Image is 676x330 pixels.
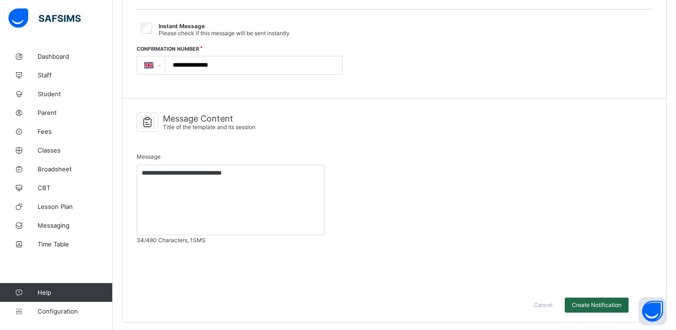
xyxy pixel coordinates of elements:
[38,146,113,154] span: Classes
[38,184,113,192] span: CBT
[38,289,112,296] span: Help
[137,153,161,160] span: Message
[159,23,205,30] span: Instant Message
[137,237,652,244] span: 34 /480 Characters, 1 SMS
[163,114,255,123] span: Message Content
[163,123,255,130] span: Title of the template and its session
[38,90,113,98] span: Student
[38,109,113,116] span: Parent
[38,71,113,79] span: Staff
[38,53,113,60] span: Dashboard
[8,8,81,28] img: safsims
[38,307,112,315] span: Configuration
[572,301,622,308] span: Create Notification
[38,128,113,135] span: Fees
[38,222,113,229] span: Messaging
[38,203,113,210] span: Lesson Plan
[638,297,667,325] button: Open asap
[137,46,199,52] label: Confirmation Number
[38,165,113,173] span: Broadsheet
[534,301,553,308] span: Cancel
[38,240,113,248] span: Time Table
[159,30,290,37] span: Please check if this message will be sent instantly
